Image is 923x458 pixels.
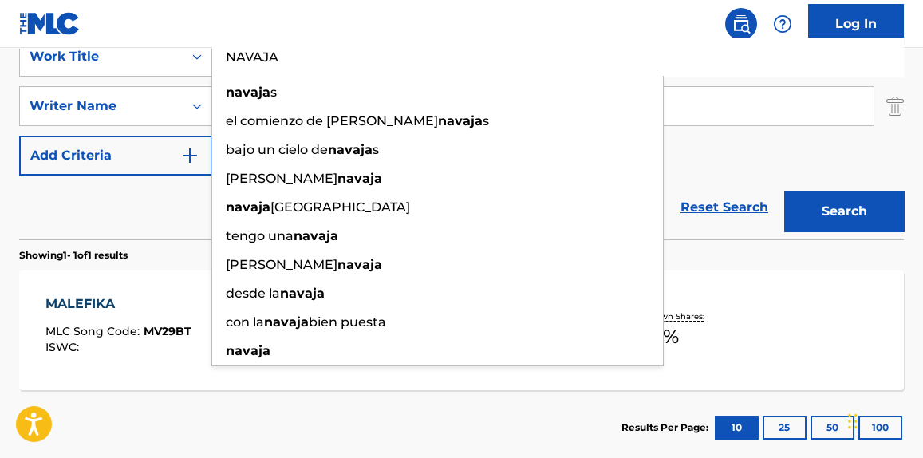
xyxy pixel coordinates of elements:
[280,286,325,301] strong: navaja
[843,381,923,458] iframe: Chat Widget
[226,257,337,272] span: [PERSON_NAME]
[773,14,792,34] img: help
[309,314,386,330] span: bien puesta
[226,85,270,100] strong: navaja
[763,416,807,440] button: 25
[19,248,128,263] p: Showing 1 - 1 of 1 results
[226,343,270,358] strong: navaja
[30,97,173,116] div: Writer Name
[226,314,264,330] span: con la
[784,191,904,231] button: Search
[725,8,757,40] a: Public Search
[144,324,191,338] span: MV29BT
[270,85,277,100] span: s
[226,286,280,301] span: desde la
[30,47,173,66] div: Work Title
[623,310,708,322] p: Total Known Shares:
[45,294,191,314] div: MALEFIKA
[621,420,712,435] p: Results Per Page:
[226,142,328,157] span: bajo un cielo de
[715,416,759,440] button: 10
[767,8,799,40] div: Help
[328,142,373,157] strong: navaja
[337,171,382,186] strong: navaja
[438,113,483,128] strong: navaja
[19,270,904,390] a: MALEFIKAMLC Song Code:MV29BTISWC:Writers (8)[PERSON_NAME], [PERSON_NAME], [PERSON_NAME], [PERSON_...
[19,12,81,35] img: MLC Logo
[270,199,410,215] span: [GEOGRAPHIC_DATA]
[294,228,338,243] strong: navaja
[808,4,904,44] a: Log In
[19,136,212,176] button: Add Criteria
[886,86,904,126] img: Delete Criterion
[848,397,858,445] div: Drag
[483,113,489,128] span: s
[226,199,270,215] strong: navaja
[226,228,294,243] span: tengo una
[337,257,382,272] strong: navaja
[652,322,679,351] span: 7 %
[373,142,379,157] span: s
[226,113,438,128] span: el comienzo de [PERSON_NAME]
[180,146,199,165] img: 9d2ae6d4665cec9f34b9.svg
[732,14,751,34] img: search
[226,171,337,186] span: [PERSON_NAME]
[264,314,309,330] strong: navaja
[19,37,904,239] form: Search Form
[811,416,854,440] button: 50
[45,324,144,338] span: MLC Song Code :
[673,190,776,225] a: Reset Search
[45,340,83,354] span: ISWC :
